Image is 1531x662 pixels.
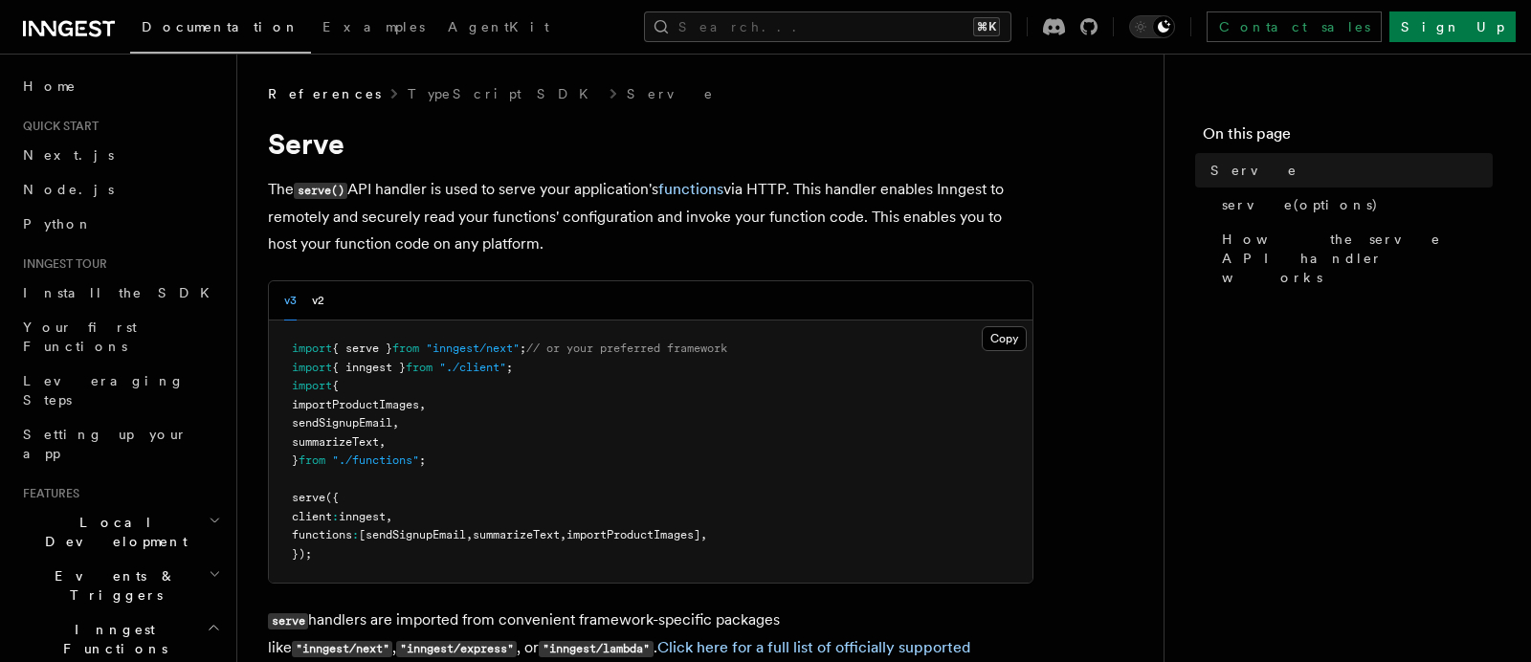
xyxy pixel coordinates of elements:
span: Inngest tour [15,256,107,272]
p: The API handler is used to serve your application's via HTTP. This handler enables Inngest to rem... [268,176,1033,257]
span: Examples [322,19,425,34]
span: }); [292,547,312,561]
span: Home [23,77,77,96]
a: Examples [311,6,436,52]
span: from [392,342,419,355]
span: Your first Functions [23,320,137,354]
a: TypeScript SDK [408,84,600,103]
span: Serve [1210,161,1298,180]
span: import [292,342,332,355]
a: Leveraging Steps [15,364,225,417]
span: summarizeText [292,435,379,449]
span: How the serve API handler works [1222,230,1493,287]
span: : [332,510,339,523]
code: "inngest/express" [396,641,517,657]
span: Node.js [23,182,114,197]
a: Python [15,207,225,241]
span: Install the SDK [23,285,221,300]
kbd: ⌘K [973,17,1000,36]
span: { serve } [332,342,392,355]
span: , [392,416,399,430]
span: ; [520,342,526,355]
h4: On this page [1203,122,1493,153]
span: from [406,361,433,374]
button: Events & Triggers [15,559,225,612]
span: serve(options) [1222,195,1379,214]
a: Documentation [130,6,311,54]
span: Features [15,486,79,501]
a: Serve [627,84,715,103]
span: import [292,379,332,392]
button: v3 [284,281,297,320]
span: } [292,453,299,467]
span: "inngest/next" [426,342,520,355]
span: AgentKit [448,19,549,34]
span: inngest [339,510,386,523]
span: , [560,528,566,541]
a: Serve [1203,153,1493,188]
span: Quick start [15,119,99,134]
span: summarizeText [473,528,560,541]
a: Next.js [15,138,225,172]
span: , [379,435,386,449]
span: serve [292,491,325,504]
a: Sign Up [1389,11,1516,42]
span: Events & Triggers [15,566,209,605]
span: importProductImages [292,398,419,411]
span: Documentation [142,19,300,34]
a: Home [15,69,225,103]
span: , [466,528,473,541]
span: { inngest } [332,361,406,374]
span: Python [23,216,93,232]
code: "inngest/lambda" [539,641,653,657]
span: Next.js [23,147,114,163]
button: Local Development [15,505,225,559]
span: , [386,510,392,523]
a: Node.js [15,172,225,207]
a: Your first Functions [15,310,225,364]
span: , [700,528,707,541]
code: "inngest/next" [292,641,392,657]
a: serve(options) [1214,188,1493,222]
span: Setting up your app [23,427,188,461]
a: Setting up your app [15,417,225,471]
span: functions [292,528,352,541]
span: client [292,510,332,523]
span: "./functions" [332,453,419,467]
span: importProductImages] [566,528,700,541]
button: Search...⌘K [644,11,1011,42]
span: // or your preferred framework [526,342,727,355]
span: sendSignupEmail [292,416,392,430]
button: Toggle dark mode [1129,15,1175,38]
button: v2 [312,281,324,320]
a: Contact sales [1207,11,1382,42]
span: ({ [325,491,339,504]
a: How the serve API handler works [1214,222,1493,295]
span: , [419,398,426,411]
span: Leveraging Steps [23,373,185,408]
span: from [299,453,325,467]
span: ; [419,453,426,467]
span: References [268,84,381,103]
span: ; [506,361,513,374]
button: Copy [982,326,1027,351]
code: serve() [294,183,347,199]
span: { [332,379,339,392]
a: Install the SDK [15,276,225,310]
a: functions [658,180,723,198]
a: AgentKit [436,6,561,52]
span: Inngest Functions [15,620,207,658]
code: serve [268,613,308,629]
span: [sendSignupEmail [359,528,466,541]
span: import [292,361,332,374]
span: Local Development [15,513,209,551]
h1: Serve [268,126,1033,161]
span: "./client" [439,361,506,374]
span: : [352,528,359,541]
